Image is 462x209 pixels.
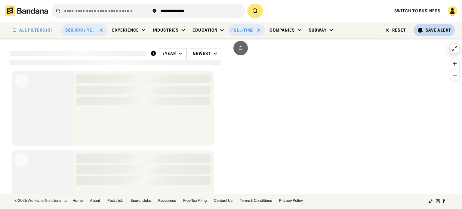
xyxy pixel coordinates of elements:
a: Resources [158,199,176,202]
div: Full-time [231,27,254,33]
div: Education [192,27,217,33]
a: Privacy Policy [279,199,303,202]
a: Search Jobs [131,199,151,202]
div: Companies [269,27,295,33]
a: Contact Us [214,199,233,202]
div: ALL FILTERS (3) [19,28,52,32]
a: Free Tax Filing [183,199,207,202]
a: Terms & Conditions [240,199,272,202]
a: Post a job [107,199,123,202]
div: Subway [309,27,327,33]
a: Switch to Business [394,8,440,14]
img: Bandana logotype [5,5,48,16]
div: /year [163,51,176,56]
div: Newest [193,51,211,56]
div: Reset [392,28,406,32]
div: © 2025 Workwise Solutions Inc. [14,199,68,202]
div: Industries [153,27,179,33]
div: grid [10,69,221,194]
div: $80,000 / year [65,27,97,33]
div: Experience [112,27,139,33]
div: Save Alert [426,27,451,33]
a: About [90,199,100,202]
a: Home [72,199,83,202]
